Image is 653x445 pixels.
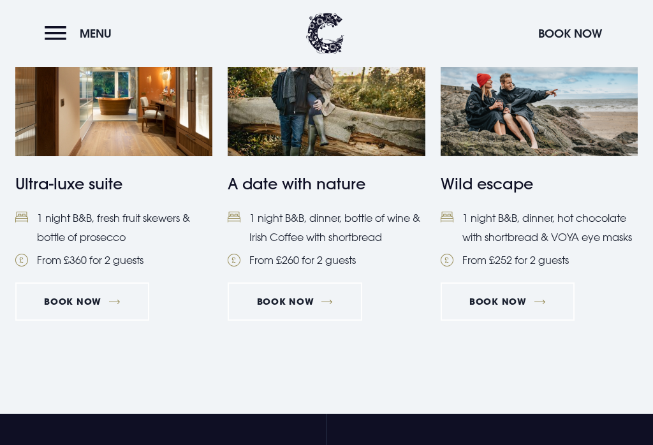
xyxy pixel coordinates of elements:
a: Stay A couple enjoying a walk as part of a hotel walking package in Northern Ireland A date with ... [228,25,425,270]
li: From £360 for 2 guests [15,251,212,270]
img: Clandeboye Lodge [306,13,344,54]
img: Bed [441,212,453,222]
img: Pound Coin [228,254,240,266]
h4: Ultra-luxe suite [15,172,212,195]
li: 1 night B&B, dinner, hot chocolate with shortbread & VOYA eye masks [441,208,638,247]
img: https://clandeboyelodge.s3-assets.com/offer-thumbnails/Ultra-luxe-suite-special-offer-thumbnail.jpg [15,25,212,156]
a: BOOK NOW [441,282,575,321]
a: Book Now [228,282,362,321]
img: Bed [15,212,28,222]
img: Bed [228,212,240,222]
a: STAY https://clandeboyelodge.s3-assets.com/offer-thumbnails/wild-escape-special-offer.png Wild es... [441,25,638,270]
button: Book Now [532,20,608,47]
img: Pound Coin [15,254,28,266]
li: From £252 for 2 guests [441,251,638,270]
span: Menu [80,26,112,41]
img: Pound Coin [441,254,453,266]
img: https://clandeboyelodge.s3-assets.com/offer-thumbnails/wild-escape-special-offer.png [441,25,638,156]
a: Stay https://clandeboyelodge.s3-assets.com/offer-thumbnails/Ultra-luxe-suite-special-offer-thumbn... [15,25,212,270]
button: Menu [45,20,118,47]
li: 1 night B&B, fresh fruit skewers & bottle of prosecco [15,208,212,247]
li: From £260 for 2 guests [228,251,425,270]
img: A couple enjoying a walk as part of a hotel walking package in Northern Ireland [228,25,425,156]
a: Book Now [15,282,149,321]
li: 1 night B&B, dinner, bottle of wine & Irish Coffee with shortbread [228,208,425,247]
h4: A date with nature [228,172,425,195]
h4: Wild escape [441,172,638,195]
